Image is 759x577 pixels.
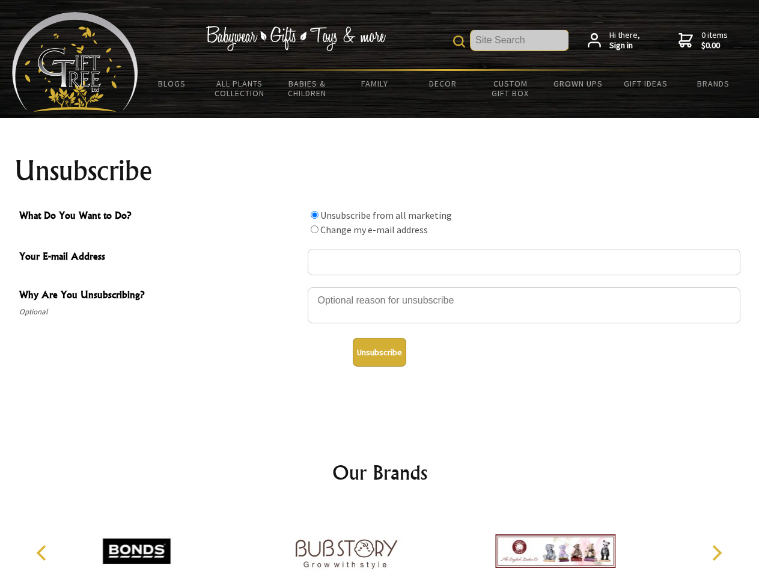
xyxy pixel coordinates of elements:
span: Your E-mail Address [19,249,302,266]
a: Gift Ideas [612,71,680,96]
a: Babies & Children [273,71,341,106]
img: Babywear - Gifts - Toys & more [206,26,386,51]
label: Unsubscribe from all marketing [320,209,452,221]
h2: Our Brands [24,458,736,487]
span: What Do You Want to Do? [19,208,302,225]
span: Why Are You Unsubscribing? [19,287,302,305]
span: Hi there, [609,30,640,51]
h1: Unsubscribe [14,156,745,185]
a: Hi there,Sign in [588,30,640,51]
span: Optional [19,305,302,319]
img: Babyware - Gifts - Toys and more... [12,12,138,112]
strong: $0.00 [701,40,728,51]
textarea: Why Are You Unsubscribing? [308,287,740,323]
input: Your E-mail Address [308,249,740,275]
a: Custom Gift Box [477,71,544,106]
input: Site Search [471,30,568,50]
a: All Plants Collection [206,71,274,106]
a: Family [341,71,409,96]
strong: Sign in [609,40,640,51]
a: Grown Ups [544,71,612,96]
a: BLOGS [138,71,206,96]
input: What Do You Want to Do? [311,225,319,233]
a: Brands [680,71,748,96]
span: 0 items [701,29,728,51]
img: product search [453,35,465,47]
button: Previous [30,540,56,566]
a: Decor [409,71,477,96]
input: What Do You Want to Do? [311,211,319,219]
label: Change my e-mail address [320,224,428,236]
button: Next [703,540,730,566]
button: Unsubscribe [353,338,406,367]
a: 0 items$0.00 [678,30,728,51]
